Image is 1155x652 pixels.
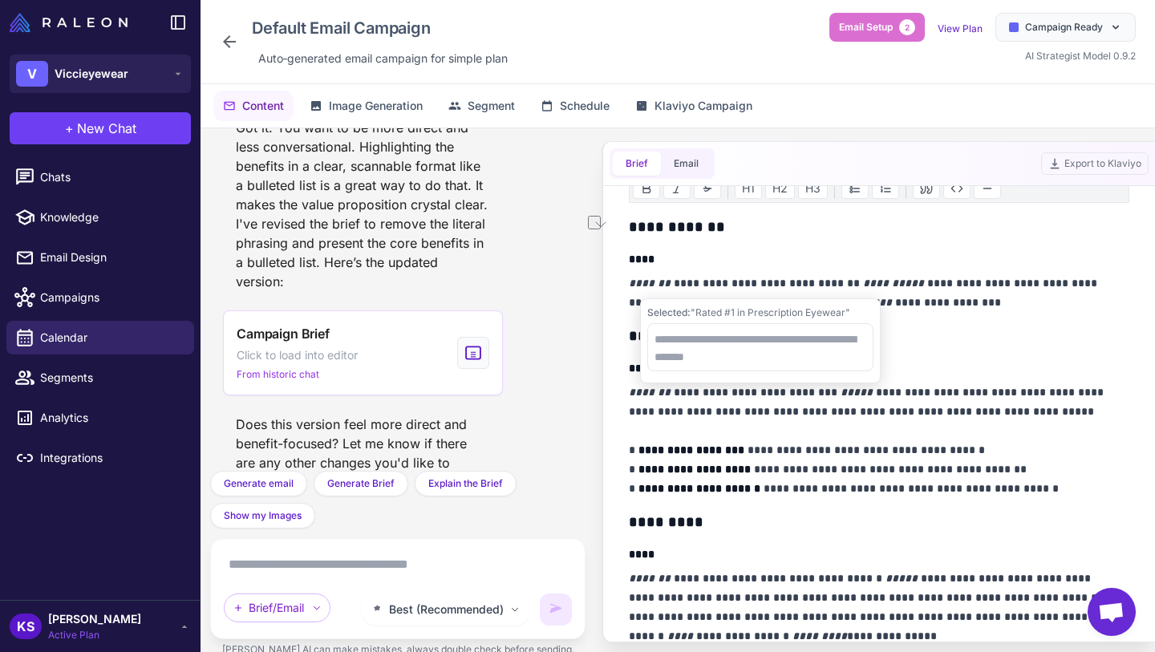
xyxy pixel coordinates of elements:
[224,508,302,523] span: Show my Images
[389,601,504,618] span: Best (Recommended)
[213,91,294,121] button: Content
[10,614,42,639] div: KS
[245,13,514,43] div: Click to edit campaign name
[237,324,330,343] span: Campaign Brief
[314,471,408,496] button: Generate Brief
[647,306,691,318] span: Selected:
[626,91,762,121] button: Klaviyo Campaign
[48,628,141,642] span: Active Plan
[6,200,194,234] a: Knowledge
[10,112,191,144] button: +New Chat
[40,369,181,387] span: Segments
[899,19,915,35] span: 2
[40,168,181,186] span: Chats
[613,152,661,176] button: Brief
[77,119,136,138] span: New Chat
[839,20,893,34] span: Email Setup
[6,441,194,475] a: Integrations
[55,65,128,83] span: Viccieyewear
[224,476,294,491] span: Generate email
[938,22,983,34] a: View Plan
[10,55,191,93] button: VViccieyewear
[1025,50,1136,62] span: AI Strategist Model 0.9.2
[6,401,194,435] a: Analytics
[40,249,181,266] span: Email Design
[210,471,307,496] button: Generate email
[765,178,795,199] button: H2
[10,13,128,32] img: Raleon Logo
[65,119,74,138] span: +
[252,47,514,71] div: Click to edit description
[329,97,423,115] span: Image Generation
[223,111,503,298] div: Got it. You want to be more direct and less conversational. Highlighting the benefits in a clear,...
[1025,20,1103,34] span: Campaign Ready
[223,408,503,498] div: Does this version feel more direct and benefit-focused? Let me know if there are any other change...
[531,91,619,121] button: Schedule
[735,178,762,199] button: H1
[798,178,828,199] button: H3
[237,346,358,364] span: Click to load into editor
[468,97,515,115] span: Segment
[647,306,873,320] div: "Rated #1 in Prescription Eyewear"
[415,471,517,496] button: Explain the Brief
[40,449,181,467] span: Integrations
[654,97,752,115] span: Klaviyo Campaign
[428,476,503,491] span: Explain the Brief
[6,321,194,354] a: Calendar
[40,329,181,346] span: Calendar
[210,503,315,528] button: Show my Images
[661,152,711,176] button: Email
[6,281,194,314] a: Campaigns
[48,610,141,628] span: [PERSON_NAME]
[829,13,925,42] button: Email Setup2
[6,361,194,395] a: Segments
[40,209,181,226] span: Knowledge
[1088,588,1136,636] div: Open chat
[258,50,508,67] span: Auto‑generated email campaign for simple plan
[10,13,134,32] a: Raleon Logo
[242,97,284,115] span: Content
[6,160,194,194] a: Chats
[224,593,330,622] div: Brief/Email
[361,593,530,626] button: Best (Recommended)
[300,91,432,121] button: Image Generation
[560,97,610,115] span: Schedule
[1041,152,1149,175] button: Export to Klaviyo
[6,241,194,274] a: Email Design
[16,61,48,87] div: V
[237,367,319,382] span: From historic chat
[40,409,181,427] span: Analytics
[439,91,525,121] button: Segment
[40,289,181,306] span: Campaigns
[327,476,395,491] span: Generate Brief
